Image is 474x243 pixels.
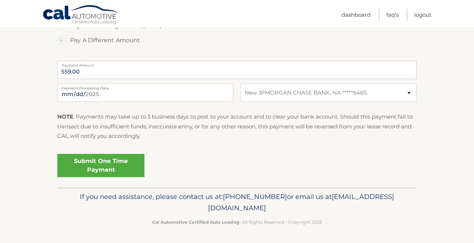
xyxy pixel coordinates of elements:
[57,84,233,102] input: Payment Date
[57,33,417,48] label: Pay A Different Amount
[42,5,119,26] a: Cal Automotive
[152,219,239,225] strong: Cal Automotive Certified Auto Leasing
[57,61,417,67] label: Payment Amount
[386,9,399,21] a: FAQ's
[57,112,417,141] p: : Payments may take up to 3 business days to post to your account and to clear your bank account....
[223,192,287,201] span: [PHONE_NUMBER]
[57,113,73,120] strong: NOTE
[62,191,412,214] p: If you need assistance, please contact us at: or email us at
[57,84,233,89] label: Payment Processing Date
[414,9,432,21] a: Logout
[57,61,417,79] input: Payment Amount
[342,9,371,21] a: Dashboard
[62,218,412,226] p: - All Rights Reserved - Copyright 2025
[57,154,144,177] a: Submit One Time Payment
